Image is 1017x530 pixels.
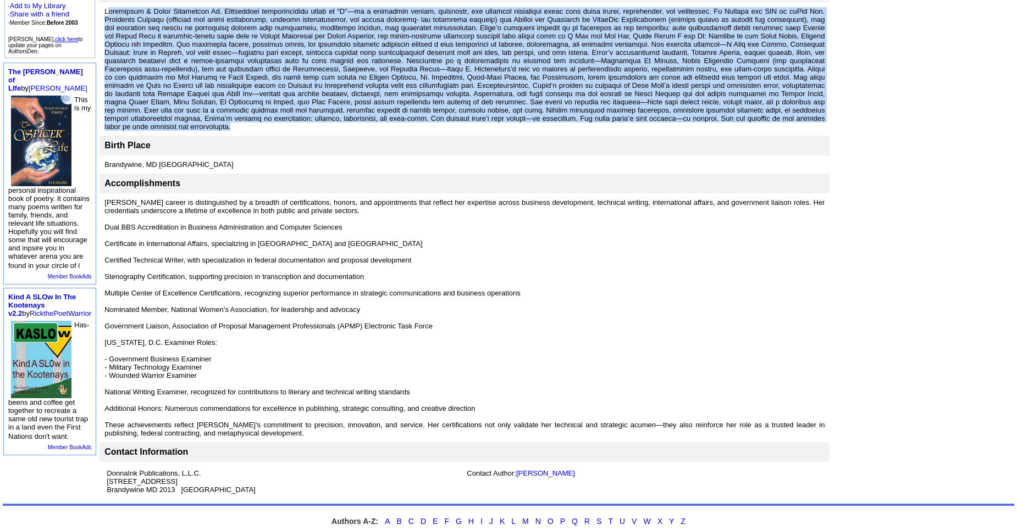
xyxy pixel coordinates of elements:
[10,10,69,18] a: Share with a friend
[421,517,426,526] a: D
[620,517,625,526] a: U
[47,20,78,26] b: Before 2003
[8,321,89,440] font: Has-beens and coffee get together to recreate a same old new tourist trap in a land even the Firs...
[8,2,69,26] font: · · ·
[480,517,483,526] a: I
[467,469,575,477] font: Contact Author:
[500,517,505,526] a: K
[548,517,554,526] a: O
[10,20,78,26] font: Member Since:
[107,469,255,494] font: DonnaInk Publications, L.L.C. [STREET_ADDRESS] Brandywine MD 2013 [GEOGRAPHIC_DATA]
[48,274,91,280] a: Member BookAds
[396,517,401,526] a: B
[669,517,674,526] a: Y
[29,84,87,92] a: [PERSON_NAME]
[331,517,378,526] strong: Authors A-Z:
[522,517,529,526] a: M
[444,517,449,526] a: F
[535,517,541,526] a: N
[10,2,66,10] a: Add to My Library
[408,517,414,526] a: C
[681,517,686,526] a: Z
[11,321,71,398] img: 78430.jpg
[55,36,78,42] a: click here
[30,309,91,317] a: RickthePoetWarrior
[104,198,825,437] font: [PERSON_NAME] career is distinguished by a breadth of certifications, honors, and appointments th...
[572,517,578,526] a: Q
[8,68,87,92] font: by
[643,517,650,526] a: W
[11,96,71,186] img: 26704.jpg
[516,469,575,477] a: [PERSON_NAME]
[385,517,390,526] a: A
[104,160,233,169] font: Brandywine, MD [GEOGRAPHIC_DATA]
[104,7,825,131] font: Loremipsum & Dolor Sitametcon Ad. Elitseddoei temporincididu utlab et “D”—ma a enimadmin veniam, ...
[511,517,516,526] a: L
[104,447,188,456] font: Contact Information
[433,517,438,526] a: E
[8,293,76,317] a: Kind A SLOw In The Kootenays v2.2
[560,517,565,526] a: P
[104,178,180,188] font: Accomplishments
[8,36,83,54] font: [PERSON_NAME], to update your pages on AuthorsDen.
[584,517,590,526] a: R
[608,517,613,526] a: T
[596,517,601,526] a: S
[48,444,91,450] a: Member BookAds
[8,68,83,92] a: The [PERSON_NAME] of LIfe
[8,96,91,270] font: This is my personal inspirational book of poetry. It contains many poems written for family, frie...
[456,517,462,526] a: G
[657,517,662,526] a: X
[468,517,474,526] a: H
[8,293,91,317] font: by
[632,517,637,526] a: V
[489,517,493,526] a: J
[104,141,151,150] font: Birth Place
